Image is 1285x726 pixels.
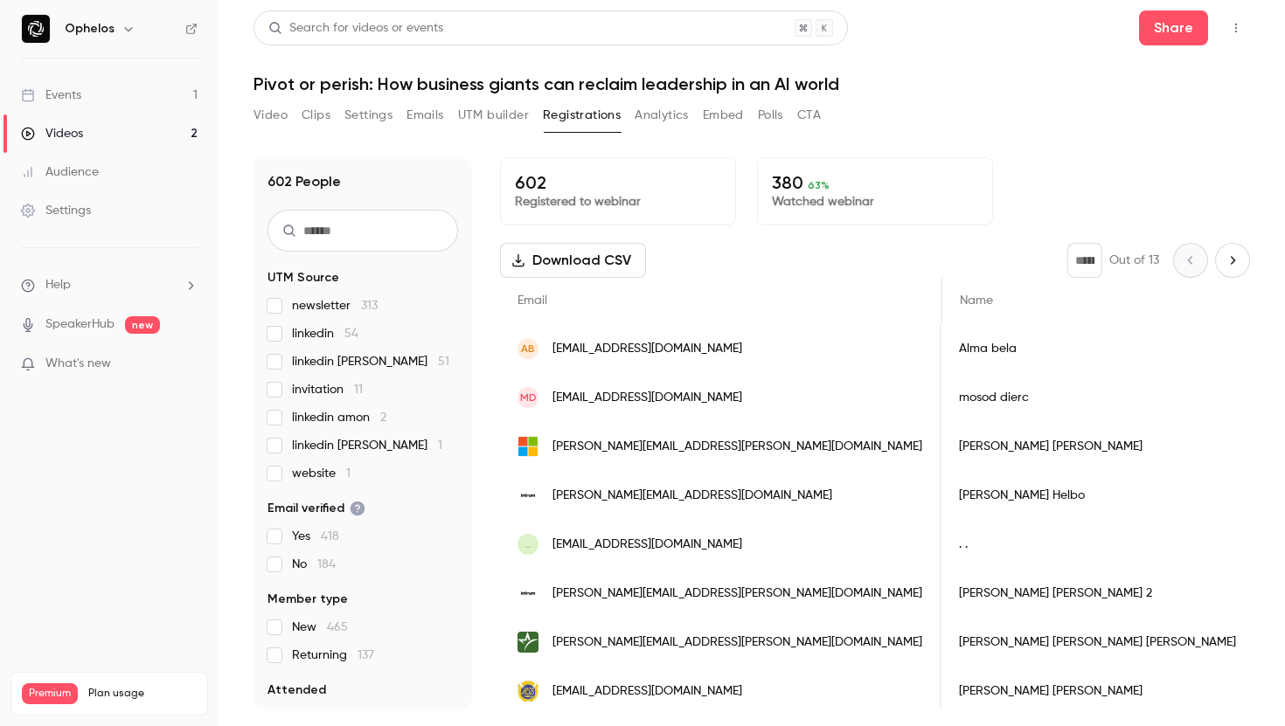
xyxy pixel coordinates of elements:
button: Settings [344,101,392,129]
span: 11 [354,384,363,396]
img: intrum.com [517,583,538,604]
span: 313 [361,300,378,312]
img: intrum.com [517,485,538,506]
span: md [520,390,537,405]
span: 137 [358,649,374,661]
div: Search for videos or events [268,19,443,38]
span: [EMAIL_ADDRESS][DOMAIN_NAME] [552,389,742,407]
div: mosod dierc [941,373,1254,422]
div: [PERSON_NAME] [PERSON_NAME] 2 [941,569,1254,618]
span: [EMAIL_ADDRESS][DOMAIN_NAME] [552,682,742,701]
button: Emails [406,101,443,129]
span: 418 [321,530,339,543]
span: Returning [292,646,374,664]
div: [PERSON_NAME] [PERSON_NAME] [941,422,1254,471]
span: 2 [380,411,386,424]
span: invitation [292,381,363,398]
iframe: Noticeable Trigger [177,356,198,372]
span: 465 [327,621,348,633]
div: Alma bela [941,324,1254,373]
span: Attended [267,681,326,699]
li: help-dropdown-opener [21,276,198,294]
span: 184 [317,558,336,570]
span: 51 [438,356,449,368]
button: Next page [1215,243,1250,278]
span: new [125,316,160,334]
button: Clips [302,101,330,129]
button: Top Bar Actions [1222,14,1250,42]
span: linkedin [PERSON_NAME] [292,353,449,370]
span: Help [45,276,71,294]
h1: Pivot or perish: How business giants can reclaim leadership in an AI world [254,73,1250,94]
div: [PERSON_NAME] Helbo [941,471,1254,520]
span: [EMAIL_ADDRESS][DOMAIN_NAME] [552,340,742,358]
p: Registered to webinar [515,193,721,211]
button: Polls [758,101,783,129]
span: Plan usage [88,687,197,701]
span: website [292,465,351,482]
h1: 602 People [267,171,341,192]
span: What's new [45,355,111,373]
button: UTM builder [458,101,529,129]
h6: Ophelos [65,20,115,38]
span: newsletter [292,297,378,315]
p: 602 [515,172,721,193]
span: 1 [438,439,442,452]
button: Video [254,101,288,129]
span: UTM Source [267,269,339,287]
button: CTA [797,101,821,129]
span: Member type [267,591,348,608]
span: Premium [22,683,78,704]
span: Yes [292,528,339,545]
span: linkedin [PERSON_NAME] [292,437,442,454]
span: [PERSON_NAME][EMAIL_ADDRESS][DOMAIN_NAME] [552,487,832,505]
div: [PERSON_NAME] [PERSON_NAME] [941,667,1254,716]
span: [PERSON_NAME][EMAIL_ADDRESS][PERSON_NAME][DOMAIN_NAME] [552,633,922,652]
button: Registrations [543,101,621,129]
img: orklafoods.se [517,632,538,653]
div: [PERSON_NAME] [PERSON_NAME] [PERSON_NAME] [941,618,1254,667]
span: Ab [521,341,535,356]
p: 380 [772,172,978,193]
span: [EMAIL_ADDRESS][DOMAIN_NAME] [552,536,742,554]
p: Watched webinar [772,193,978,211]
span: .. [525,536,531,552]
span: New [292,619,348,636]
span: Name [960,294,993,307]
img: fano.se [517,681,538,701]
div: Audience [21,163,99,181]
button: Analytics [635,101,689,129]
span: linkedin [292,325,358,342]
span: No [292,556,336,573]
span: Email verified [267,500,365,517]
span: 63 % [808,179,830,191]
p: Out of 13 [1109,252,1159,269]
button: Embed [703,101,744,129]
div: Settings [21,202,91,219]
span: linkedin amon [292,409,386,426]
img: microsoft.com [517,436,538,457]
button: Share [1139,10,1208,45]
img: Ophelos [22,15,50,43]
div: Events [21,86,81,104]
button: Download CSV [500,243,646,278]
div: Videos [21,125,83,142]
div: . . [941,520,1254,569]
a: SpeakerHub [45,315,115,334]
span: [PERSON_NAME][EMAIL_ADDRESS][PERSON_NAME][DOMAIN_NAME] [552,438,922,456]
span: Email [517,294,547,307]
span: 54 [344,328,358,340]
span: 1 [346,467,351,480]
span: [PERSON_NAME][EMAIL_ADDRESS][PERSON_NAME][DOMAIN_NAME] [552,584,922,603]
